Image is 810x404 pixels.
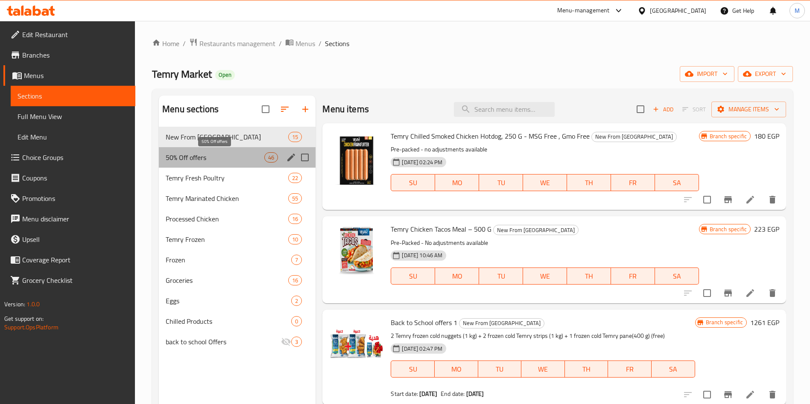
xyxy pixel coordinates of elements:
[795,6,800,15] span: M
[391,174,435,191] button: SU
[265,154,278,162] span: 46
[215,70,235,80] div: Open
[289,174,301,182] span: 22
[706,132,750,140] span: Branch specific
[680,66,734,82] button: import
[18,132,129,142] span: Edit Menu
[292,256,301,264] span: 7
[482,270,520,282] span: TU
[526,270,564,282] span: WE
[3,229,135,250] a: Upsell
[166,214,288,224] span: Processed Chicken
[325,38,349,49] span: Sections
[189,38,275,49] a: Restaurants management
[649,103,677,116] span: Add item
[288,173,302,183] div: items
[738,66,793,82] button: export
[568,363,605,375] span: TH
[482,363,518,375] span: TU
[745,389,755,400] a: Edit menu item
[166,234,288,244] span: Temry Frozen
[611,174,655,191] button: FR
[159,188,316,209] div: Temry Marinated Chicken55
[3,168,135,188] a: Coupons
[152,64,212,84] span: Temry Market
[292,297,301,305] span: 2
[292,317,301,326] span: 0
[3,147,135,168] a: Choice Groups
[655,363,692,375] span: SA
[285,151,298,164] button: edit
[159,229,316,250] div: Temry Frozen10
[289,235,301,244] span: 10
[166,337,281,347] div: back to school Offers
[632,100,649,118] span: Select section
[698,284,716,302] span: Select to update
[435,360,478,378] button: MO
[152,38,179,49] a: Home
[166,255,291,265] span: Frozen
[291,316,302,326] div: items
[285,38,315,49] a: Menus
[3,24,135,45] a: Edit Restaurant
[459,318,544,328] div: New From Temry
[159,291,316,311] div: Eggs2
[754,130,779,142] h6: 180 EGP
[289,276,301,285] span: 16
[706,225,750,233] span: Branch specific
[159,127,316,147] div: New From [GEOGRAPHIC_DATA]15
[3,45,135,65] a: Branches
[159,270,316,291] div: Groceries16
[22,255,129,265] span: Coverage Report
[658,270,696,282] span: SA
[479,174,523,191] button: TU
[166,316,291,326] span: Chilled Products
[762,283,783,303] button: delete
[398,158,446,166] span: [DATE] 02:24 PM
[183,38,186,49] li: /
[289,215,301,223] span: 16
[4,299,25,310] span: Version:
[391,144,699,155] p: Pre-packed - no adjustments available
[459,318,544,328] span: New From [GEOGRAPHIC_DATA]
[718,283,738,303] button: Branch-specific-item
[275,99,295,119] span: Sort sections
[592,132,676,142] span: New From [GEOGRAPHIC_DATA]
[288,193,302,203] div: items
[398,251,446,259] span: [DATE] 10:46 AM
[319,38,322,49] li: /
[523,174,567,191] button: WE
[614,270,652,282] span: FR
[166,296,291,306] span: Eggs
[567,267,611,285] button: TH
[391,130,590,142] span: Temry Chilled Smoked Chicken Hotdog, 250 G - MSG Free , Gmo Free
[159,331,316,352] div: back to school Offers3
[166,173,288,183] div: Temry Fresh Poultry
[159,311,316,331] div: Chilled Products0
[288,214,302,224] div: items
[159,123,316,355] nav: Menu sections
[295,99,316,119] button: Add section
[257,100,275,118] span: Select all sections
[391,360,435,378] button: SU
[557,6,610,16] div: Menu-management
[166,132,288,142] div: New From Temry
[526,177,564,189] span: WE
[478,360,522,378] button: TU
[479,267,523,285] button: TU
[22,214,129,224] span: Menu disclaimer
[655,267,699,285] button: SA
[608,360,652,378] button: FR
[750,317,779,328] h6: 1261 EGP
[159,250,316,270] div: Frozen7
[291,255,302,265] div: items
[439,177,476,189] span: MO
[22,234,129,244] span: Upsell
[166,152,264,163] span: 50% Off offers
[162,103,219,116] h2: Menu sections
[199,38,275,49] span: Restaurants management
[391,267,435,285] button: SU
[291,296,302,306] div: items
